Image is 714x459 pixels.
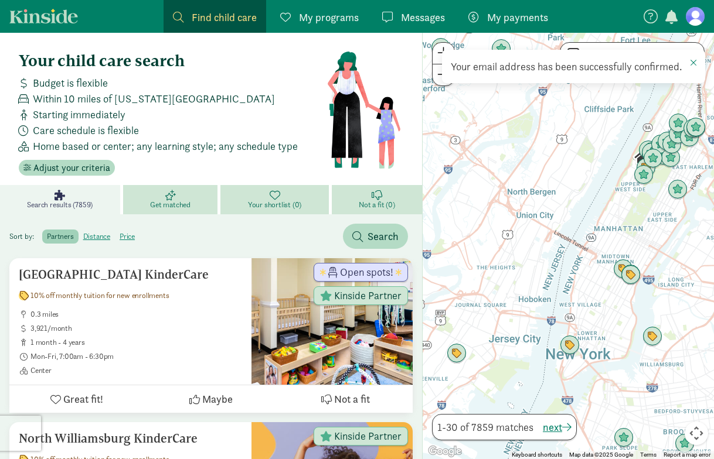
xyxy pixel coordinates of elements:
a: Your shortlist (0) [220,185,331,214]
span: Great fit! [63,391,103,407]
div: Click to see details [642,142,662,162]
a: Terms [640,451,657,458]
span: Search results (7859) [27,200,93,210]
span: Map data ©2025 Google [569,451,633,458]
button: next [543,419,572,435]
div: Click to see details [621,265,641,285]
span: Sort by: [9,231,40,241]
div: Click to see details [668,114,688,133]
button: Maybe [144,385,278,413]
div: Click to see details [633,148,652,167]
div: Click to see details [651,135,671,155]
div: Click to see details [642,327,662,347]
span: Home based or center; any learning style; any schedule type [33,138,298,154]
div: Click to see details [431,38,451,58]
span: Not a fit [334,391,370,407]
a: Not a fit (0) [332,185,422,214]
span: Get matched [150,200,191,210]
button: Map camera controls [685,422,708,445]
span: Care schedule is flexible [33,122,139,138]
div: Click to see details [613,259,633,279]
a: Report a map error [664,451,710,458]
div: Click to see details [641,143,661,163]
label: partners [42,229,78,244]
a: Open this area in Google Maps (opens a new window) [426,444,464,459]
span: 10% off monthly tuition for new enrollments [30,291,169,300]
h5: North Williamsburg KinderCare [19,431,242,446]
span: Maybe [202,391,233,407]
span: 3,921/month [30,324,242,333]
h4: Your child care search [19,52,327,70]
span: Adjust your criteria [33,161,110,175]
label: Search as I move the map [579,47,697,61]
span: Not a fit (0) [359,200,395,210]
button: Great fit! [9,385,144,413]
div: Click to see details [675,434,695,454]
label: distance [79,229,115,244]
div: Click to see details [668,125,688,145]
div: Click to see details [683,119,703,139]
div: Click to see details [679,128,699,148]
span: Search [368,228,399,244]
span: Mon-Fri, 7:00am - 6:30pm [30,352,242,361]
div: Click to see details [657,132,677,152]
span: Starting immediately [33,107,125,122]
a: Kinside [9,9,78,23]
div: Click to see details [668,180,688,200]
div: Your email address has been successfully confirmed. [451,59,696,74]
span: 1-30 of 7859 matches [437,419,533,435]
span: Open spots! [340,267,393,278]
div: Click to see details [447,344,467,364]
div: Click to see details [643,149,663,169]
div: Click to see details [614,428,634,448]
span: Kinside Partner [334,290,402,301]
img: Google [426,444,464,459]
div: Click to see details [560,335,580,355]
span: Your shortlist (0) [248,200,301,210]
span: Kinside Partner [334,431,402,441]
div: Click to see details [661,148,681,168]
label: price [115,229,140,244]
button: Keyboard shortcuts [512,451,562,459]
div: Click to see details [638,141,658,160]
div: Click to see details [662,135,682,155]
span: Center [30,366,242,375]
div: Click to see details [634,165,654,185]
span: Messages [401,9,445,25]
span: Find child care [192,9,257,25]
span: My programs [299,9,359,25]
span: 1 month - 4 years [30,338,242,347]
span: Budget is flexible [33,75,108,91]
span: My payments [487,9,548,25]
button: Adjust your criteria [19,160,115,176]
span: 0.3 miles [30,310,242,319]
div: Click to see details [636,158,656,178]
div: Click to see details [686,118,706,138]
button: Not a fit [278,385,413,413]
div: Click to see details [491,39,511,59]
button: Search [343,224,408,249]
span: Within 10 miles of [US_STATE][GEOGRAPHIC_DATA] [33,91,275,107]
h5: [GEOGRAPHIC_DATA] KinderCare [19,268,242,282]
a: Get matched [123,185,221,214]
